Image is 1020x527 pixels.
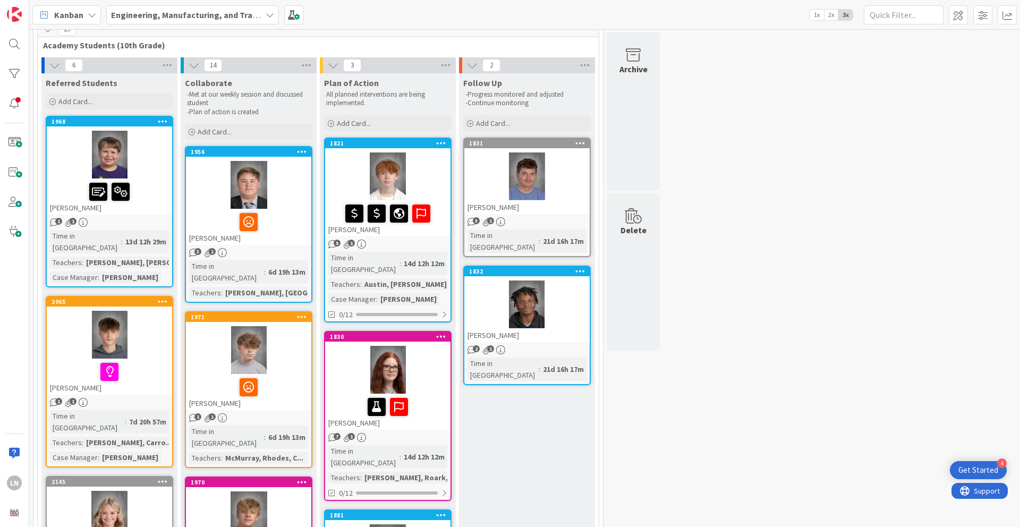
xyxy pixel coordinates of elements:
div: Time in [GEOGRAPHIC_DATA] [467,358,539,381]
div: [PERSON_NAME] [99,452,161,463]
div: [PERSON_NAME] [47,178,172,215]
div: 1956 [191,148,311,156]
span: 2 [482,59,500,72]
span: 2 [473,345,480,352]
div: 1970 [186,478,311,487]
div: Archive [619,63,648,75]
span: 5 [334,240,341,246]
p: All planned interventions are being implemented. [326,90,449,108]
div: 2065 [47,297,172,307]
div: LN [7,475,22,490]
p: -Continue monitoring [465,99,589,107]
div: 2065[PERSON_NAME] [47,297,172,395]
div: Case Manager [328,293,376,305]
span: Collaborate [185,78,232,88]
a: 1956[PERSON_NAME]Time in [GEOGRAPHIC_DATA]:6d 19h 13mTeachers:[PERSON_NAME], [GEOGRAPHIC_DATA]... [185,146,312,303]
a: 1971[PERSON_NAME]Time in [GEOGRAPHIC_DATA]:6d 19h 13mTeachers:McMurray, Rhodes, C... [185,311,312,468]
div: 1881 [325,511,450,520]
a: 2065[PERSON_NAME]Time in [GEOGRAPHIC_DATA]:7d 20h 57mTeachers:[PERSON_NAME], Carro...Case Manager... [46,296,173,467]
a: 1968[PERSON_NAME]Time in [GEOGRAPHIC_DATA]:13d 12h 29mTeachers:[PERSON_NAME], [PERSON_NAME], L...... [46,116,173,287]
img: Visit kanbanzone.com [7,7,22,22]
div: 1832 [469,268,590,275]
span: : [399,258,401,269]
div: 1831[PERSON_NAME] [464,139,590,214]
div: 21d 16h 17m [540,363,586,375]
div: 1831 [464,139,590,148]
span: 14 [204,59,222,72]
div: Time in [GEOGRAPHIC_DATA] [189,260,264,284]
div: Austin, [PERSON_NAME] (2... [362,278,464,290]
span: 1 [348,240,355,246]
span: : [360,472,362,483]
div: 1881 [330,512,450,519]
div: 1832[PERSON_NAME] [464,267,590,342]
div: 1832 [464,267,590,276]
span: : [376,293,378,305]
span: 1 [487,217,494,224]
div: McMurray, Rhodes, C... [223,452,306,464]
span: : [264,266,266,278]
span: Referred Students [46,78,117,88]
div: 1956[PERSON_NAME] [186,147,311,245]
span: 1 [55,218,62,225]
span: Add Card... [198,127,232,137]
div: Time in [GEOGRAPHIC_DATA] [328,252,399,275]
span: 1 [209,248,216,255]
div: 21d 16h 17m [540,235,586,247]
span: 6 [65,59,83,72]
input: Quick Filter... [864,5,943,24]
span: Add Card... [58,97,92,106]
span: : [539,235,540,247]
a: 1831[PERSON_NAME]Time in [GEOGRAPHIC_DATA]:21d 16h 17m [463,138,591,257]
div: Time in [GEOGRAPHIC_DATA] [467,229,539,253]
div: 1956 [186,147,311,157]
div: 1968 [52,118,172,125]
div: 2145 [47,477,172,487]
div: [PERSON_NAME] [325,200,450,236]
div: 1970 [191,479,311,486]
span: : [221,287,223,299]
span: 1 [70,218,76,225]
span: 1 [209,413,216,420]
div: Time in [GEOGRAPHIC_DATA] [50,410,125,433]
span: 3 [343,59,361,72]
span: 2x [824,10,838,20]
span: : [98,452,99,463]
div: [PERSON_NAME] [186,374,311,410]
div: 1971 [191,313,311,321]
div: Teachers [50,437,82,448]
span: : [264,431,266,443]
span: 7 [334,433,341,440]
div: 1830 [325,332,450,342]
img: avatar [7,505,22,520]
div: 6d 19h 13m [266,431,308,443]
div: 1971 [186,312,311,322]
div: 1821 [330,140,450,147]
div: Time in [GEOGRAPHIC_DATA] [328,445,399,469]
a: 1821[PERSON_NAME]Time in [GEOGRAPHIC_DATA]:14d 12h 12mTeachers:Austin, [PERSON_NAME] (2...Case Ma... [324,138,452,322]
div: Teachers [189,287,221,299]
div: 13d 12h 29m [123,236,169,248]
div: 1831 [469,140,590,147]
div: [PERSON_NAME] [378,293,439,305]
span: : [82,257,83,268]
div: [PERSON_NAME] [464,328,590,342]
div: [PERSON_NAME], Roark, Watso... [362,472,481,483]
span: 1x [810,10,824,20]
span: 1 [70,398,76,405]
div: [PERSON_NAME] [464,200,590,214]
div: Time in [GEOGRAPHIC_DATA] [189,426,264,449]
span: Plan of Action [324,78,379,88]
span: : [360,278,362,290]
div: Teachers [328,472,360,483]
div: Case Manager [50,452,98,463]
span: 3 [194,248,201,255]
p: -Plan of action is created [187,108,310,116]
div: [PERSON_NAME], [GEOGRAPHIC_DATA]... [223,287,366,299]
span: Follow Up [463,78,502,88]
span: Add Card... [476,118,510,128]
a: 1830[PERSON_NAME]Time in [GEOGRAPHIC_DATA]:14d 12h 12mTeachers:[PERSON_NAME], Roark, Watso...0/12 [324,331,452,501]
div: [PERSON_NAME], [PERSON_NAME], L... [83,257,219,268]
span: 3 [473,217,480,224]
div: Get Started [958,465,998,475]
